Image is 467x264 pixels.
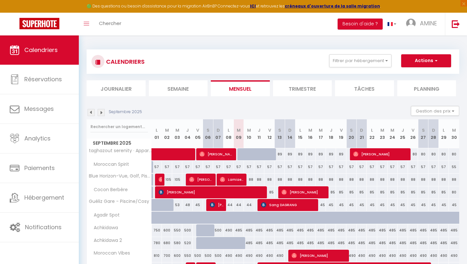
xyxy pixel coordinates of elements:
abbr: J [401,127,404,133]
li: Mensuel [211,80,270,96]
div: 490 [346,250,357,262]
th: 14 [285,119,295,148]
div: 550 [182,250,193,262]
abbr: J [258,127,260,133]
span: Moroccan Vibes [88,250,132,257]
div: 88 [449,174,459,186]
div: 485 [377,224,388,236]
th: 29 [439,119,449,148]
div: 57 [428,161,439,173]
div: 485 [336,237,346,249]
div: 85 [388,186,398,198]
div: 485 [264,224,275,236]
abbr: L [299,127,301,133]
div: 490 [223,224,234,236]
div: 57 [346,161,357,173]
abbr: D [217,127,220,133]
th: 05 [193,119,203,148]
div: 89 [295,148,305,160]
span: [PERSON_NAME] [281,186,327,198]
img: logout [452,20,460,28]
div: 490 [264,250,275,262]
div: 57 [213,161,223,173]
span: Sang DAGRANG [261,199,317,211]
img: Super Booking [19,18,59,29]
abbr: S [207,127,210,133]
div: 485 [449,224,459,236]
span: [PERSON_NAME] [353,148,409,160]
div: 485 [449,237,459,249]
span: [PERSON_NAME] [159,186,266,198]
th: 27 [418,119,428,148]
div: 89 [285,148,295,160]
div: 490 [244,250,254,262]
abbr: D [288,127,292,133]
div: 485 [428,224,439,236]
span: Chercher [99,20,121,27]
button: Actions [401,54,451,67]
h3: CALENDRIERS [104,54,145,69]
div: 45 [346,199,357,211]
div: 485 [233,224,244,236]
span: Achkidawa 2 [88,237,124,244]
div: 45 [449,199,459,211]
div: 57 [326,161,336,173]
div: 89 [336,148,346,160]
div: 88 [254,174,265,186]
div: 485 [305,224,316,236]
abbr: D [360,127,363,133]
div: 88 [275,174,285,186]
div: 44 [244,199,254,211]
div: 500 [203,250,213,262]
th: 24 [388,119,398,148]
div: 485 [336,224,346,236]
div: 485 [244,224,254,236]
th: 26 [408,119,418,148]
div: 88 [357,174,367,186]
div: 57 [254,161,265,173]
abbr: L [443,127,445,133]
div: 85 [428,186,439,198]
span: Calendriers [24,46,58,54]
span: Moroccan Spirit [88,161,131,168]
th: 08 [223,119,234,148]
a: ICI [250,3,256,9]
div: 810 [152,250,162,262]
div: 485 [367,237,377,249]
div: 57 [285,161,295,173]
abbr: M [247,127,251,133]
input: Rechercher un logement... [90,121,148,133]
div: 45 [336,199,346,211]
button: Besoin d'aide ? [338,19,383,30]
abbr: S [422,127,425,133]
div: 45 [357,199,367,211]
div: 485 [264,237,275,249]
div: 85 [264,186,275,198]
th: 06 [203,119,213,148]
span: Messages [24,105,54,113]
div: 490 [398,250,408,262]
abbr: L [156,127,158,133]
div: 485 [326,237,336,249]
div: 500 [193,250,203,262]
th: 09 [233,119,244,148]
div: 485 [377,237,388,249]
th: 19 [336,119,346,148]
span: Analytics [24,134,51,142]
abbr: S [350,127,353,133]
div: 485 [275,237,285,249]
div: 45 [388,199,398,211]
div: 485 [285,224,295,236]
div: 485 [244,237,254,249]
div: 57 [152,161,162,173]
th: 02 [162,119,172,148]
div: 57 [233,161,244,173]
div: 45 [439,199,449,211]
abbr: D [432,127,435,133]
div: 80 [439,148,449,160]
div: 57 [398,161,408,173]
div: 490 [439,250,449,262]
span: Septembre 2025 [87,139,151,148]
th: 30 [449,119,459,148]
div: 53 [172,199,183,211]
